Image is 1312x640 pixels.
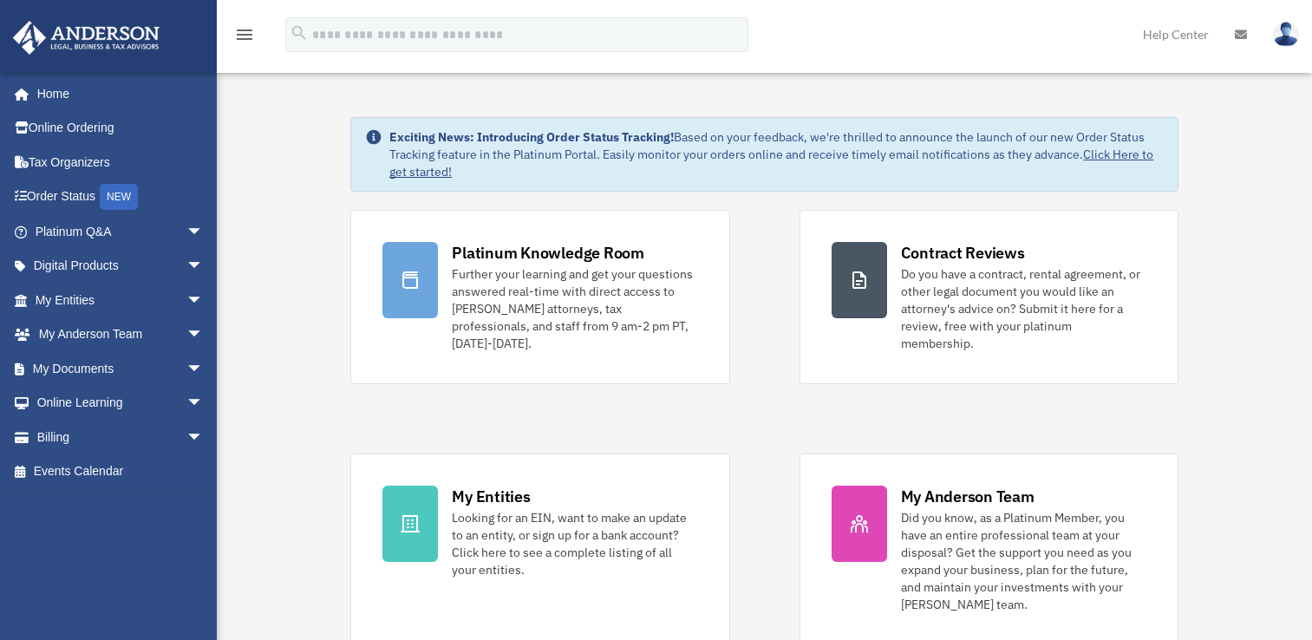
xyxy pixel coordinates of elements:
[452,509,697,578] div: Looking for an EIN, want to make an update to an entity, or sign up for a bank account? Click her...
[452,486,530,507] div: My Entities
[12,214,230,249] a: Platinum Q&Aarrow_drop_down
[186,317,221,353] span: arrow_drop_down
[389,128,1163,180] div: Based on your feedback, we're thrilled to announce the launch of our new Order Status Tracking fe...
[452,265,697,352] div: Further your learning and get your questions answered real-time with direct access to [PERSON_NAM...
[12,249,230,284] a: Digital Productsarrow_drop_down
[12,180,230,215] a: Order StatusNEW
[186,386,221,421] span: arrow_drop_down
[8,21,165,55] img: Anderson Advisors Platinum Portal
[100,184,138,210] div: NEW
[290,23,309,42] i: search
[186,214,221,250] span: arrow_drop_down
[901,242,1025,264] div: Contract Reviews
[186,249,221,284] span: arrow_drop_down
[186,351,221,387] span: arrow_drop_down
[12,111,230,146] a: Online Ordering
[901,265,1146,352] div: Do you have a contract, rental agreement, or other legal document you would like an attorney's ad...
[12,454,230,489] a: Events Calendar
[234,30,255,45] a: menu
[901,509,1146,613] div: Did you know, as a Platinum Member, you have an entire professional team at your disposal? Get th...
[12,317,230,352] a: My Anderson Teamarrow_drop_down
[800,210,1178,384] a: Contract Reviews Do you have a contract, rental agreement, or other legal document you would like...
[234,24,255,45] i: menu
[350,210,729,384] a: Platinum Knowledge Room Further your learning and get your questions answered real-time with dire...
[1273,22,1299,47] img: User Pic
[12,351,230,386] a: My Documentsarrow_drop_down
[452,242,644,264] div: Platinum Knowledge Room
[12,386,230,421] a: Online Learningarrow_drop_down
[389,147,1153,180] a: Click Here to get started!
[186,420,221,455] span: arrow_drop_down
[12,145,230,180] a: Tax Organizers
[12,76,221,111] a: Home
[12,420,230,454] a: Billingarrow_drop_down
[901,486,1035,507] div: My Anderson Team
[186,283,221,318] span: arrow_drop_down
[12,283,230,317] a: My Entitiesarrow_drop_down
[389,129,674,145] strong: Exciting News: Introducing Order Status Tracking!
